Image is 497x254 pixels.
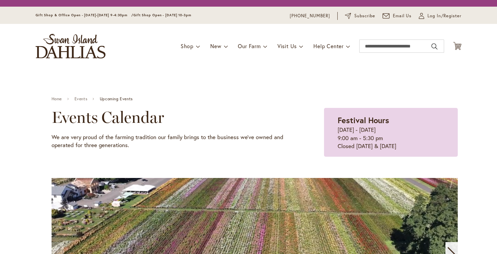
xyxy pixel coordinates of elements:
span: New [210,42,221,49]
h2: Events Calendar [52,108,291,127]
a: store logo [36,34,105,58]
span: Shop [181,42,194,49]
a: Log In/Register [419,13,461,19]
a: Email Us [383,13,412,19]
span: Visit Us [277,42,297,49]
span: Email Us [393,13,412,19]
span: Subscribe [354,13,375,19]
span: Log In/Register [427,13,461,19]
span: Help Center [313,42,344,49]
a: Home [52,97,62,101]
a: [PHONE_NUMBER] [290,13,330,19]
p: We are very proud of the farming tradition our family brings to the business we've owned and oper... [52,133,291,149]
a: Subscribe [345,13,375,19]
button: Search [431,41,437,52]
a: Events [75,97,87,101]
span: Upcoming Events [100,97,133,101]
span: Gift Shop & Office Open - [DATE]-[DATE] 9-4:30pm / [36,13,133,17]
strong: Festival Hours [338,115,389,126]
span: Our Farm [238,42,260,49]
p: [DATE] - [DATE] 9:00 am - 5:30 pm Closed [DATE] & [DATE] [338,126,444,150]
span: Gift Shop Open - [DATE] 10-3pm [133,13,191,17]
